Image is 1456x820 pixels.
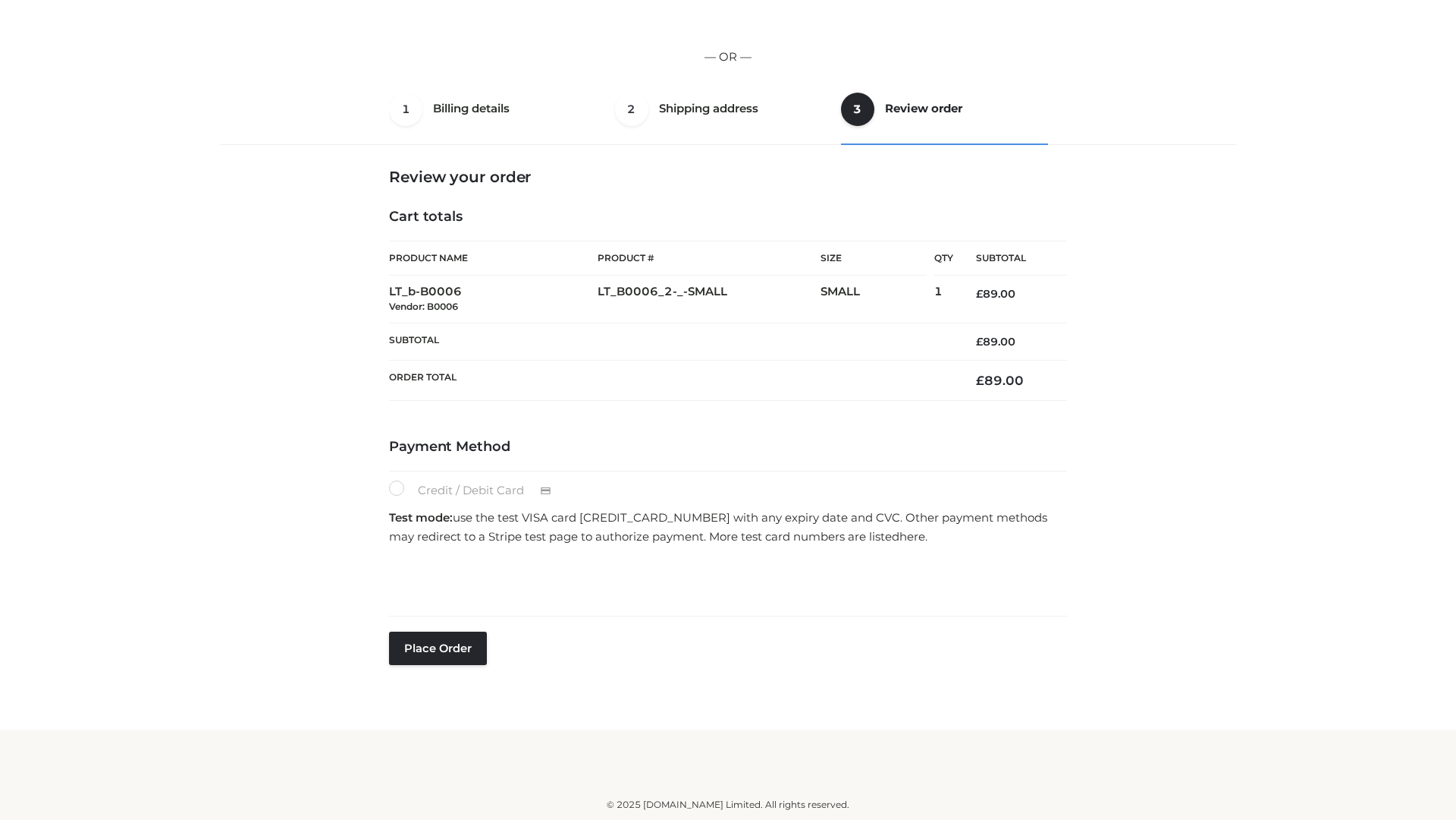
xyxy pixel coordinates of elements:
th: Product # [598,241,821,276]
span: £ [976,287,983,301]
p: — OR — [225,47,1231,67]
th: Product Name [389,241,598,276]
bdi: 89.00 [976,373,1024,388]
span: £ [976,335,983,348]
h4: Payment Method [389,439,1067,456]
h4: Cart totals [389,209,1067,225]
td: LT_b-B0006 [389,276,598,323]
th: Subtotal [953,241,1067,276]
th: Size [821,241,927,276]
div: © 2025 [DOMAIN_NAME] Limited. All rights reserved. [225,797,1231,812]
th: Qty [934,241,953,276]
img: Credit / Debit Card [532,482,560,500]
button: Place order [389,632,487,665]
th: Subtotal [389,323,953,360]
td: SMALL [821,276,934,323]
td: 1 [934,276,953,323]
bdi: 89.00 [976,335,1015,348]
td: LT_B0006_2-_-SMALL [598,276,821,323]
p: use the test VISA card [CREDIT_CARD_NUMBER] with any expiry date and CVC. Other payment methods m... [389,508,1067,547]
h3: Review your order [389,168,1067,186]
span: £ [976,373,984,388]
bdi: 89.00 [976,287,1015,301]
strong: Test mode: [389,510,453,525]
a: here [899,529,925,544]
iframe: Secure payment input frame [386,551,1064,607]
small: Vendor: B0006 [389,301,458,312]
label: Credit / Debit Card [389,481,567,500]
th: Order Total [389,361,953,401]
